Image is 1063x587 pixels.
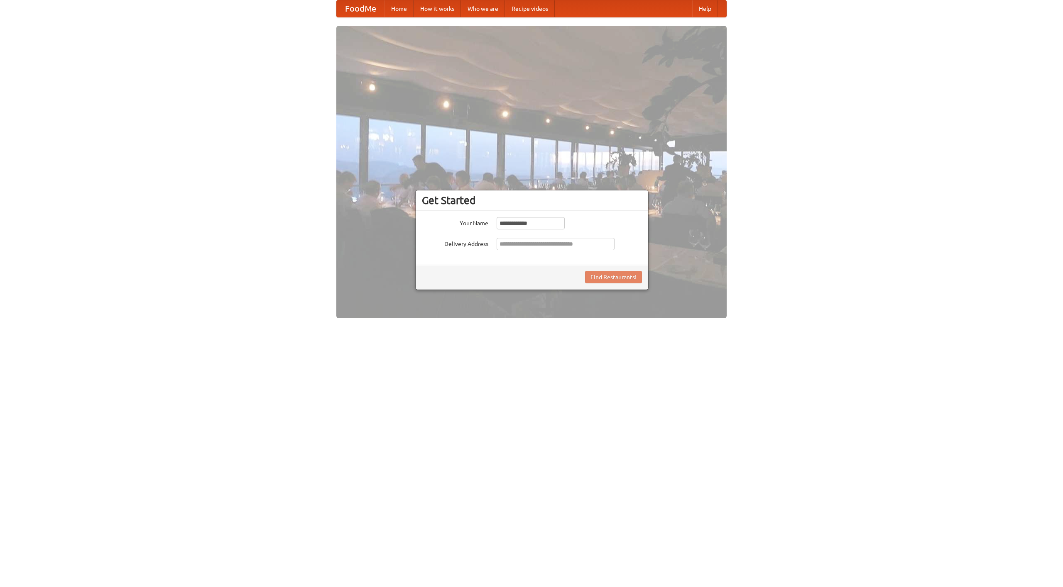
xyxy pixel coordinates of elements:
a: Who we are [461,0,505,17]
label: Your Name [422,217,488,227]
a: Help [692,0,718,17]
h3: Get Started [422,194,642,207]
a: Home [385,0,414,17]
a: Recipe videos [505,0,555,17]
a: How it works [414,0,461,17]
label: Delivery Address [422,238,488,248]
a: FoodMe [337,0,385,17]
button: Find Restaurants! [585,271,642,283]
